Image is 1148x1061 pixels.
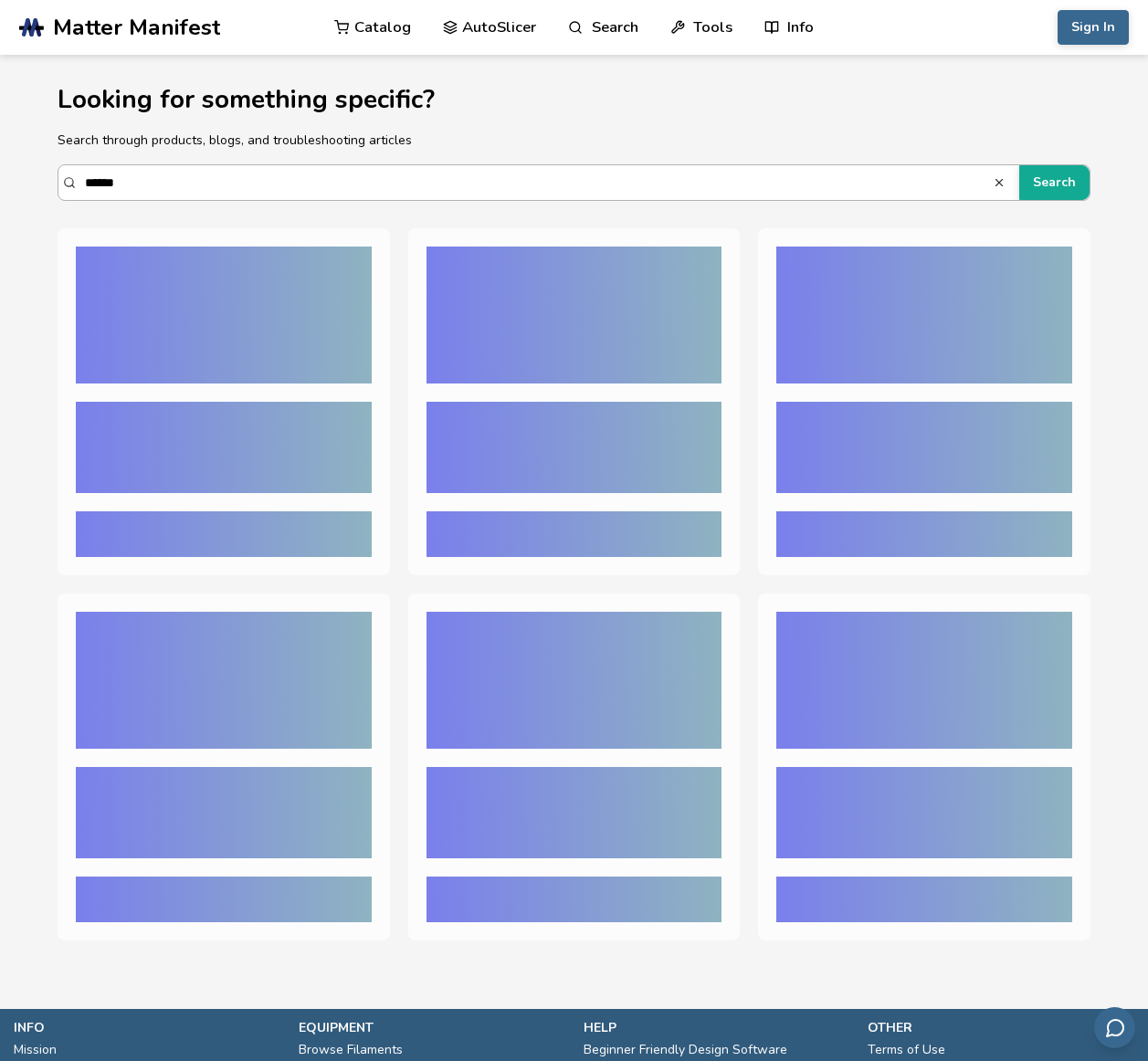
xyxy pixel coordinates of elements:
[58,131,1090,150] p: Search through products, blogs, and troubleshooting articles
[299,1018,565,1037] p: equipment
[584,1018,850,1037] p: help
[868,1018,1134,1037] p: other
[58,86,1090,114] h1: Looking for something specific?
[1058,10,1129,45] button: Sign In
[993,176,1010,189] button: Search
[1019,165,1090,200] button: Search
[14,1018,280,1037] p: info
[1094,1007,1135,1048] button: Send feedback via email
[85,166,993,199] input: Search
[53,15,220,40] span: Matter Manifest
